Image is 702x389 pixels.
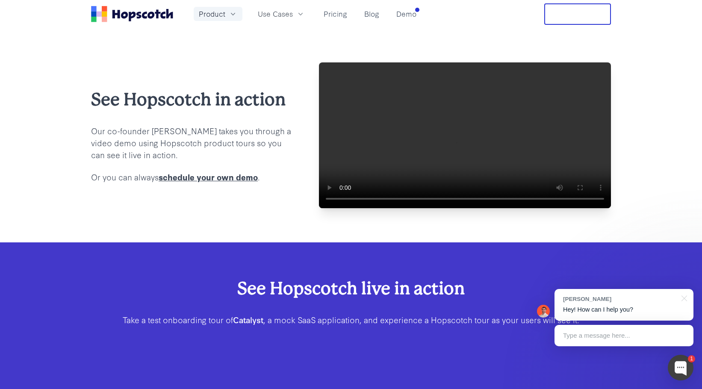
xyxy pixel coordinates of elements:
div: 1 [688,355,695,362]
b: Catalyst [233,314,263,325]
span: Product [199,9,225,19]
p: Take a test onboarding tour of , a mock SaaS application, and experience a Hopscotch tour as your... [118,314,584,326]
div: [PERSON_NAME] [563,295,676,303]
button: Free Trial [544,3,611,25]
button: Use Cases [253,7,310,21]
div: Type a message here... [555,325,693,346]
p: Our co-founder [PERSON_NAME] takes you through a video demo using Hopscotch product tours so you ... [91,125,292,161]
button: Product [194,7,242,21]
span: Use Cases [258,9,293,19]
h2: See Hopscotch in action [91,88,292,111]
a: Pricing [320,7,351,21]
a: Home [91,6,173,22]
img: Mark Spera [537,305,550,318]
a: Demo [393,7,420,21]
p: Or you can always . [91,171,292,183]
h2: See Hopscotch live in action [118,277,584,300]
a: Blog [361,7,383,21]
p: Hey! How can I help you? [563,305,685,314]
a: schedule your own demo [159,171,258,183]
